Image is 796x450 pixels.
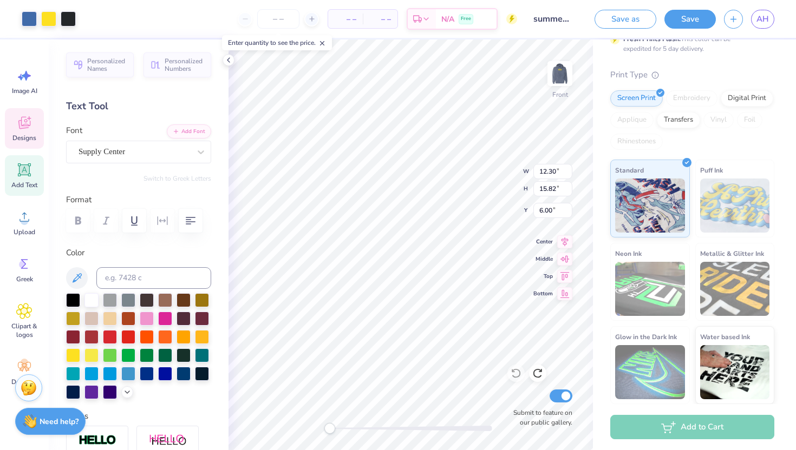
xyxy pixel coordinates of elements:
div: Accessibility label [324,423,335,434]
img: Glow in the Dark Ink [615,345,685,399]
span: Bottom [533,289,553,298]
span: – – [335,14,356,25]
div: Foil [737,112,762,128]
span: Add Text [11,181,37,189]
span: Image AI [12,87,37,95]
img: Shadow [149,434,187,447]
strong: Need help? [40,416,79,427]
span: N/A [441,14,454,25]
div: Transfers [657,112,700,128]
span: Greek [16,275,33,283]
div: Screen Print [610,90,663,107]
img: Metallic & Glitter Ink [700,262,770,316]
span: Designs [12,134,36,142]
a: AH [751,10,774,29]
span: Upload [14,228,35,236]
img: Water based Ink [700,345,770,399]
button: Personalized Names [66,52,134,77]
div: Rhinestones [610,134,663,150]
label: Font [66,124,82,137]
div: This color can be expedited for 5 day delivery. [623,34,756,54]
div: Print Type [610,69,774,81]
label: Color [66,247,211,259]
button: Add Font [167,124,211,138]
button: Personalized Numbers [143,52,211,77]
div: Applique [610,112,654,128]
input: – – [257,9,299,29]
input: e.g. 7428 c [96,267,211,289]
label: Submit to feature on our public gallery. [507,408,572,427]
button: Save [664,10,716,29]
span: Top [533,272,553,281]
button: Switch to Greek Letters [143,174,211,183]
span: AH [756,13,769,25]
div: Enter quantity to see the price. [222,35,332,50]
strong: Fresh Prints Flash: [623,35,681,43]
span: Neon Ink [615,248,642,259]
span: Free [461,15,471,23]
img: Neon Ink [615,262,685,316]
span: Water based Ink [700,331,750,342]
span: Personalized Names [87,57,127,72]
span: Puff Ink [700,164,723,176]
span: Metallic & Glitter Ink [700,248,764,259]
div: Embroidery [666,90,717,107]
img: Stroke [79,434,116,447]
span: Middle [533,255,553,263]
button: Save as [595,10,656,29]
span: Personalized Numbers [165,57,205,72]
label: Format [66,194,211,206]
div: Text Tool [66,99,211,114]
span: Clipart & logos [6,322,42,339]
input: Untitled Design [525,8,578,30]
span: Center [533,237,553,246]
span: Decorate [11,378,37,386]
span: – – [369,14,391,25]
span: Standard [615,164,644,176]
div: Front [552,90,568,100]
div: Vinyl [703,112,734,128]
img: Puff Ink [700,178,770,233]
img: Standard [615,178,685,233]
img: Front [549,63,571,84]
div: Digital Print [721,90,773,107]
span: Glow in the Dark Ink [615,331,677,342]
